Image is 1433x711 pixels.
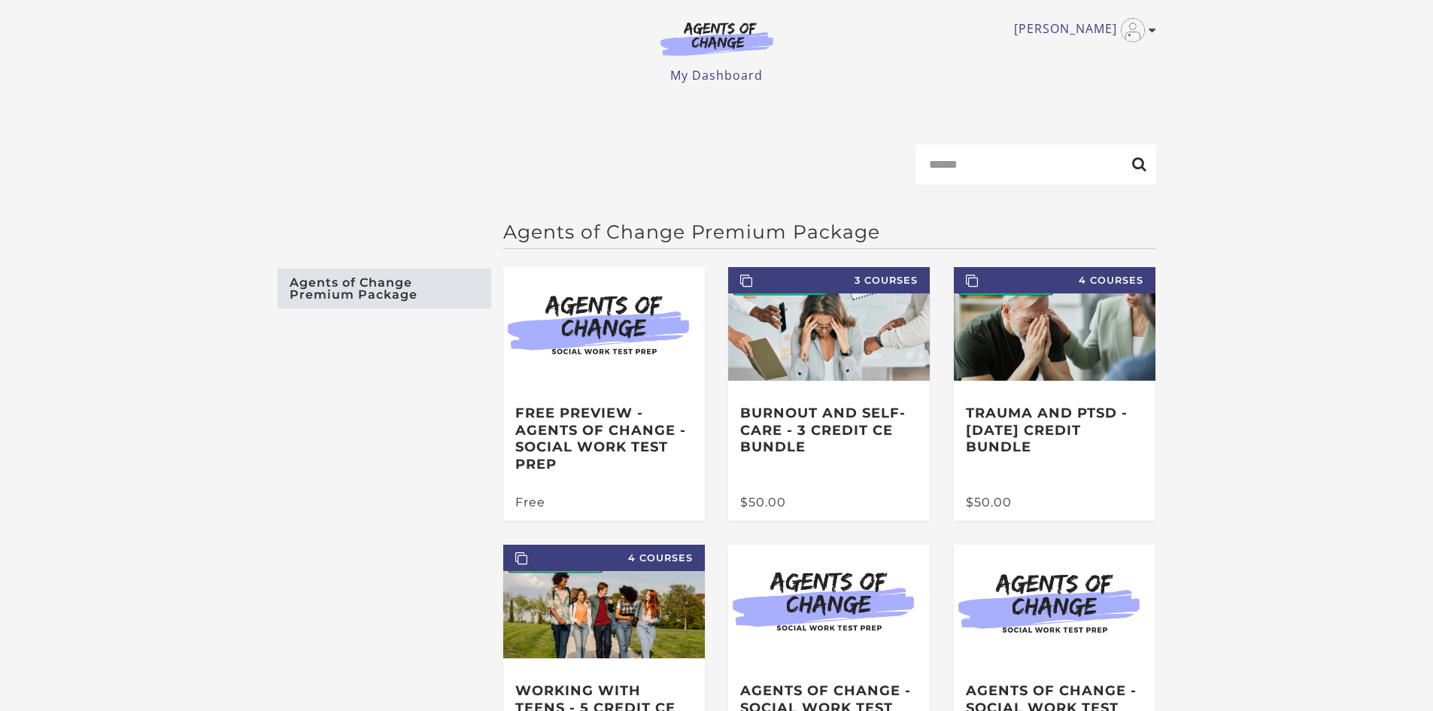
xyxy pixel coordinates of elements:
img: Agents of Change Logo [645,21,789,56]
a: Toggle menu [1014,18,1149,42]
a: Free Preview - Agents of Change - Social Work Test Prep Free [503,267,705,521]
h3: Trauma and PTSD - [DATE] Credit Bundle [966,405,1143,456]
h3: Free Preview - Agents of Change - Social Work Test Prep [515,405,693,472]
div: $50.00 [966,497,1143,509]
div: $50.00 [740,497,918,509]
a: Agents of Change Premium Package [278,269,491,308]
a: 4 Courses Trauma and PTSD - [DATE] Credit Bundle $50.00 [954,267,1155,521]
a: My Dashboard [670,67,763,84]
h2: Agents of Change Premium Package [503,220,1156,243]
span: 3 Courses [728,267,930,293]
div: Free [515,497,693,509]
a: 3 Courses Burnout and Self-Care - 3 Credit CE Bundle $50.00 [728,267,930,521]
span: 4 Courses [503,545,705,571]
span: 4 Courses [954,267,1155,293]
h3: Burnout and Self-Care - 3 Credit CE Bundle [740,405,918,456]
